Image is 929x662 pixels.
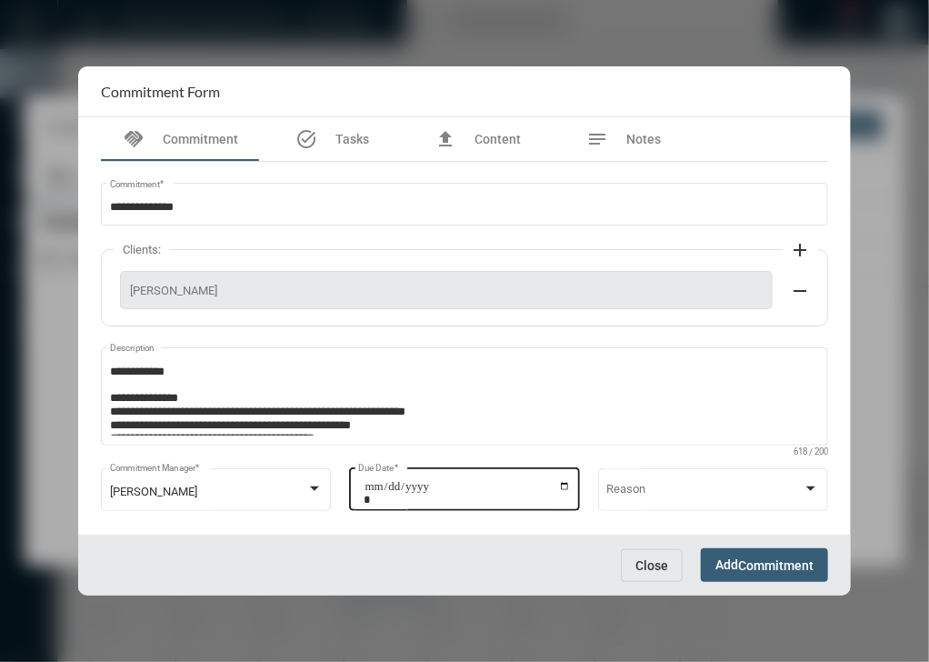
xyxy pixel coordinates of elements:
[475,132,522,146] span: Content
[101,83,220,100] h2: Commitment Form
[715,557,814,572] span: Add
[123,128,145,150] mat-icon: handshake
[296,128,318,150] mat-icon: task_alt
[114,243,170,256] label: Clients:
[626,132,661,146] span: Notes
[586,128,608,150] mat-icon: notes
[635,558,668,573] span: Close
[701,548,828,582] button: AddCommitment
[435,128,457,150] mat-icon: file_upload
[621,549,683,582] button: Close
[130,284,763,297] span: [PERSON_NAME]
[163,132,238,146] span: Commitment
[789,239,811,261] mat-icon: add
[794,447,828,457] mat-hint: 618 / 200
[110,485,197,498] span: [PERSON_NAME]
[336,132,370,146] span: Tasks
[738,558,814,573] span: Commitment
[789,280,811,302] mat-icon: remove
